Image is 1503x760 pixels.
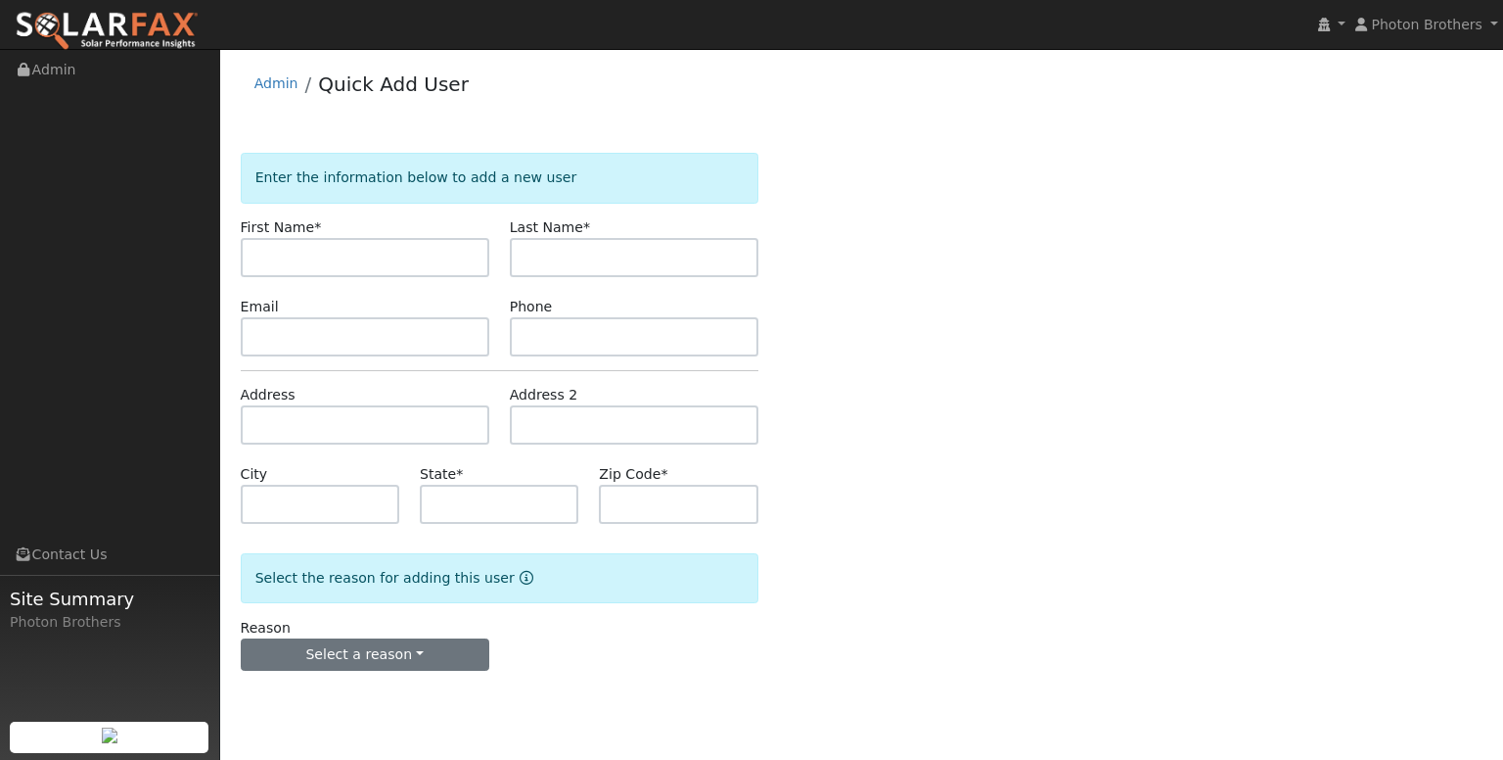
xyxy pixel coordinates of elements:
span: Required [583,219,590,235]
button: Select a reason [241,639,489,672]
span: Photon Brothers [1371,17,1482,32]
label: First Name [241,217,322,238]
a: Reason for new user [515,570,533,586]
img: retrieve [102,728,117,743]
div: Enter the information below to add a new user [241,153,758,203]
label: Address 2 [510,385,578,405]
label: Reason [241,618,291,639]
div: Select the reason for adding this user [241,553,758,603]
span: Required [660,466,667,482]
label: City [241,464,268,485]
span: Site Summary [10,586,209,612]
label: Email [241,297,279,317]
span: Required [314,219,321,235]
a: Admin [254,75,298,91]
label: Zip Code [599,464,667,485]
label: State [420,464,463,485]
a: Quick Add User [318,72,469,96]
label: Phone [510,297,553,317]
label: Last Name [510,217,590,238]
div: Photon Brothers [10,612,209,633]
span: Required [456,466,463,482]
img: SolarFax [15,11,199,52]
label: Address [241,385,296,405]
